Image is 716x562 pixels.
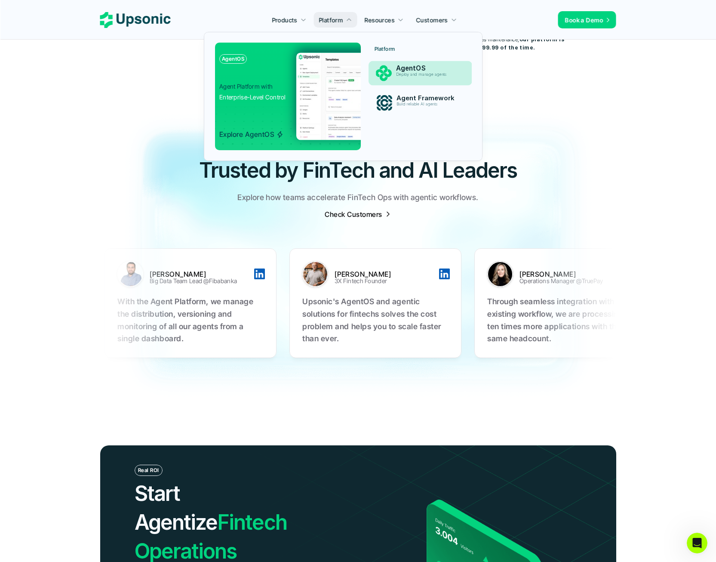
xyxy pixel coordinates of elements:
p: Real ROI [138,467,159,473]
p: Big Data Team Lead @Fibabanka [142,275,230,286]
a: AgentOSDeploy and manage agents [369,61,472,86]
p: Book a Demo [565,15,603,25]
p: Explore how teams accelerate FinTech Ops with agentic workflows. [237,191,478,204]
p: Platform [375,46,395,52]
p: Customers [416,15,448,25]
span: Explore AgentOS [219,119,283,139]
p: Upsonic's AgentOS and agentic solutions for fintechs solves the cost problem and helps you to sca... [295,296,441,345]
p: Through seamless integration with our existing workflow, we are processing ten times more applica... [480,296,626,345]
a: Products [267,12,311,28]
p: With the Agent Platform, we manage the distribution, versioning and monitoring of all our agents ... [110,296,256,345]
span: Explore AgentOS [219,130,283,139]
p: [PERSON_NAME] [142,273,246,275]
a: Agent FrameworkBuild reliable AI agents [369,91,471,115]
p: Resources [365,15,395,25]
p: Products [272,15,297,25]
span: Enterprise-Level Control [219,93,286,101]
p: [PERSON_NAME] [512,273,615,275]
a: Check Customers [325,210,391,218]
p: Agent Framework [396,94,460,102]
p: Deploy and manage agents [396,72,459,77]
h2: Trusted by FinTech and AI Leaders [100,156,616,185]
p: 3X Fintech Founder [327,275,380,286]
span: Agent Platform with [219,83,273,90]
p: AgentOS [396,65,460,72]
p: Check Customers [325,213,382,216]
p: Build reliable AI agents [396,102,459,107]
p: AgentOS [222,56,244,62]
a: AgentOSAgent Platform withEnterprise-Level ControlExplore AgentOS [215,43,361,150]
p: Explore AgentOS [219,133,274,136]
p: [PERSON_NAME] [327,273,430,275]
span: Start Agentize [135,481,218,535]
iframe: Intercom live chat [687,533,707,553]
p: Platform [319,15,343,25]
a: Book a Demo [558,11,616,28]
p: Operations Manager @TruePay [512,275,596,286]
